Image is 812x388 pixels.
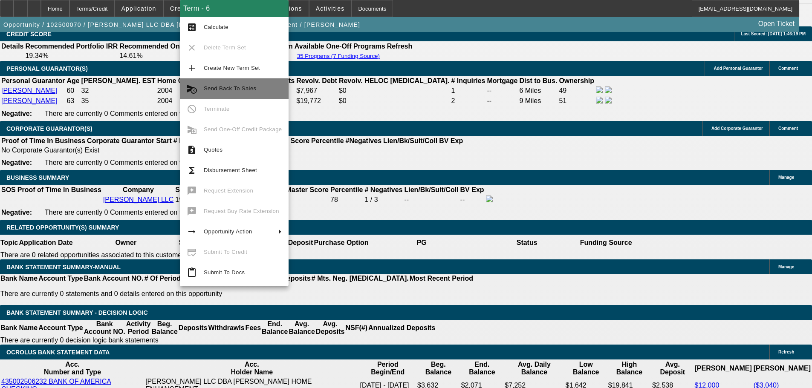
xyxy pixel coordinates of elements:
a: [PERSON_NAME] [1,87,58,94]
b: # Negatives [364,186,402,193]
img: facebook-icon.png [486,195,493,202]
button: 35 Programs (7 Funding Source) [295,52,382,60]
mat-icon: cancel_schedule_send [187,83,197,94]
span: Bank Statement Summary - Decision Logic [6,309,148,316]
th: Funding Source [580,235,633,251]
span: Disbursement Sheet [204,167,257,173]
th: Withdrawls [208,320,245,336]
span: 2004 [157,87,173,94]
span: Manage [778,264,794,269]
td: No Corporate Guarantor(s) Exist [1,146,467,155]
b: # Inquiries [451,77,485,84]
b: Start [175,186,191,193]
td: 14.61% [119,52,209,60]
img: linkedin-icon.png [605,86,612,93]
a: Open Ticket [755,17,798,31]
th: Acc. Holder Name [145,360,358,377]
th: Avg. Daily Balance [504,360,564,377]
td: 1989 [175,195,191,204]
th: Status [474,235,580,251]
span: PERSONAL GUARANTOR(S) [6,65,88,72]
img: facebook-icon.png [596,97,603,103]
th: # Of Periods [144,274,185,283]
span: Calculate [204,24,228,30]
th: End. Balance [461,360,504,377]
th: [PERSON_NAME] [753,360,811,377]
th: Acc. Number and Type [1,360,144,377]
th: Avg. Deposit [652,360,693,377]
th: Account Type [38,320,84,336]
span: Manage [778,175,794,180]
b: #Negatives [346,137,382,144]
th: Period Begin/End [359,360,416,377]
th: Account Type [38,274,84,283]
td: 1 [451,86,485,95]
b: Revolv. HELOC [MEDICAL_DATA]. [339,77,450,84]
b: Negative: [1,209,32,216]
td: 63 [66,96,80,106]
b: Revolv. Debt [296,77,337,84]
td: $0 [338,86,450,95]
a: [PERSON_NAME] [1,97,58,104]
th: Recommended Portfolio IRR [25,42,118,51]
button: Actions [272,0,309,17]
th: Avg. Balance [288,320,315,336]
td: 2 [451,96,485,106]
span: Comment [778,66,798,71]
b: Negative: [1,159,32,166]
b: Home Owner Since [157,77,220,84]
b: Company [123,186,154,193]
b: Negative: [1,110,32,117]
b: Lien/Bk/Suit/Coll [404,186,458,193]
th: $ Financed [179,235,215,251]
th: Avg. Deposits [315,320,345,336]
span: There are currently 0 Comments entered on this opportunity [45,209,225,216]
a: [PERSON_NAME] LLC [103,196,173,203]
td: 51 [558,96,595,106]
th: Fees [245,320,261,336]
th: High Balance [608,360,651,377]
mat-icon: request_quote [187,145,197,155]
th: Available One-Off Programs [294,42,386,51]
td: $19,772 [296,96,338,106]
th: Annualized Deposits [368,320,436,336]
span: Opportunity Action [204,228,252,235]
span: Add Personal Guarantor [714,66,763,71]
b: Start [156,137,171,144]
th: Deposits [178,320,208,336]
td: 60 [66,86,80,95]
b: Paynet Master Score [262,186,329,193]
span: There are currently 0 Comments entered on this opportunity [45,110,225,117]
th: Activity Period [126,320,151,336]
td: -- [487,86,518,95]
span: OCROLUS BANK STATEMENT DATA [6,349,110,356]
span: CORPORATE GUARANTOR(S) [6,125,92,132]
b: [PERSON_NAME]. EST [81,77,156,84]
button: Activities [309,0,351,17]
b: # Employees [173,137,215,144]
th: Refresh [387,42,413,51]
span: Add Corporate Guarantor [711,126,763,131]
th: Owner [73,235,179,251]
mat-icon: content_paste [187,267,197,278]
b: Corporate Guarantor [87,137,154,144]
th: Beg. Balance [417,360,460,377]
img: linkedin-icon.png [605,97,612,103]
div: 1 / 3 [364,196,402,204]
th: End. Balance [261,320,288,336]
th: Low Balance [565,360,607,377]
mat-icon: calculate [187,22,197,32]
td: 19.34% [25,52,118,60]
button: Application [115,0,162,17]
th: Beg. Balance [151,320,178,336]
th: NSF(#) [345,320,368,336]
span: Last Scored: [DATE] 1:46:19 PM [741,32,806,36]
span: Submit To Docs [204,269,245,276]
td: 35 [81,96,156,106]
th: Proof of Time In Business [17,186,102,194]
span: Refresh [778,350,794,354]
b: Percentile [330,186,363,193]
td: -- [460,195,485,204]
td: -- [487,96,518,106]
span: BUSINESS SUMMARY [6,174,69,181]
